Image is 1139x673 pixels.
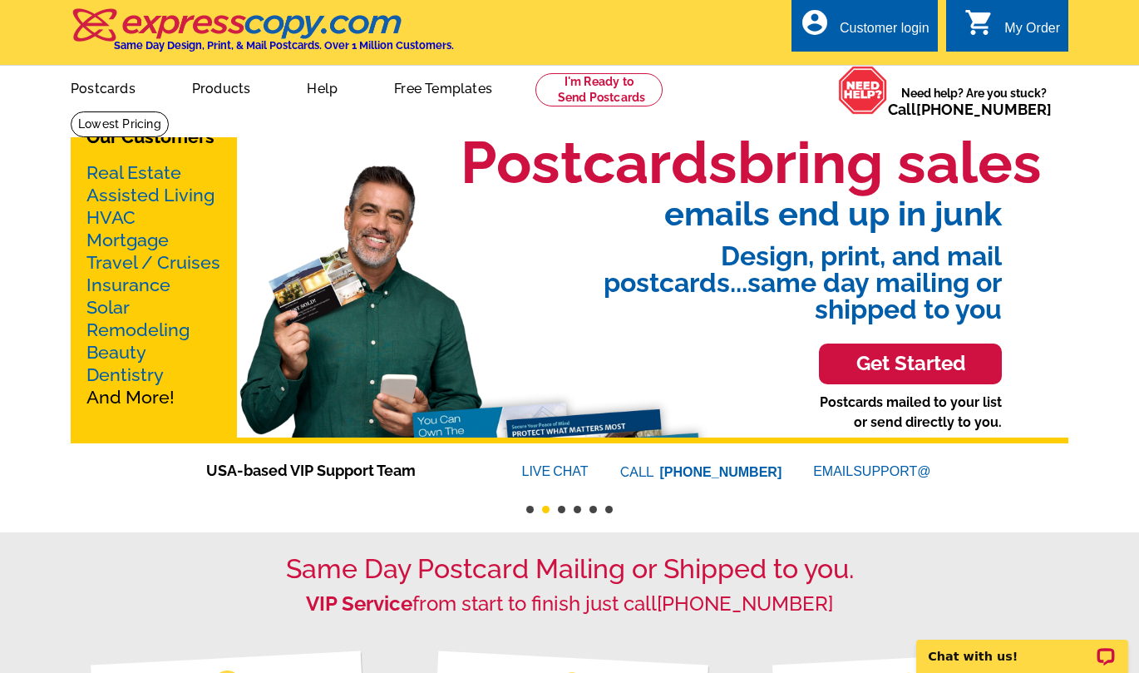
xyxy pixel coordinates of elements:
[421,197,1002,230] span: emails end up in junk
[86,162,181,183] a: Real Estate
[86,230,169,250] a: Mortgage
[1004,21,1060,44] div: My Order
[888,101,1052,118] span: Call
[589,506,597,513] button: 5 of 6
[86,364,164,385] a: Dentistry
[86,207,136,228] a: HVAC
[86,319,190,340] a: Remodeling
[853,462,933,482] font: SUPPORT@
[800,18,929,39] a: account_circle Customer login
[165,67,278,106] a: Products
[367,67,519,106] a: Free Templates
[542,506,550,513] button: 2 of 6
[461,127,1042,197] h1: Postcards bring sales
[964,7,994,37] i: shopping_cart
[916,101,1052,118] a: [PHONE_NUMBER]
[114,39,454,52] h4: Same Day Design, Print, & Mail Postcards. Over 1 Million Customers.
[86,161,221,408] p: And More!
[657,591,833,616] a: [PHONE_NUMBER]
[86,185,214,205] a: Assisted Living
[306,591,412,616] strong: VIP Service
[86,297,130,318] a: Solar
[820,393,1002,433] p: Postcards mailed to your list or send directly to you.
[840,21,929,44] div: Customer login
[660,465,782,479] a: [PHONE_NUMBER]
[888,85,1060,118] span: Need help? Are you stuck?
[526,506,534,513] button: 1 of 6
[558,506,565,513] button: 3 of 6
[800,7,830,37] i: account_circle
[620,463,656,482] font: CALL
[964,18,1060,39] a: shopping_cart My Order
[86,252,220,273] a: Travel / Cruises
[421,230,1002,323] span: Design, print, and mail postcards...same day mailing or shipped to you
[71,20,454,52] a: Same Day Design, Print, & Mail Postcards. Over 1 Million Customers.
[71,553,1068,585] h1: Same Day Postcard Mailing or Shipped to you.
[86,342,146,363] a: Beauty
[206,459,472,482] span: USA-based VIP Support Team
[522,462,554,482] font: LIVE
[605,506,613,513] button: 6 of 6
[838,66,888,115] img: help
[813,464,933,478] a: EMAILSUPPORT@
[522,464,589,478] a: LIVECHAT
[280,67,364,106] a: Help
[86,275,170,295] a: Insurance
[840,352,981,376] h3: Get Started
[44,67,162,106] a: Postcards
[819,323,1002,393] a: Get Started
[905,621,1139,673] iframe: LiveChat chat widget
[574,506,581,513] button: 4 of 6
[71,592,1068,616] h2: from start to finish just call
